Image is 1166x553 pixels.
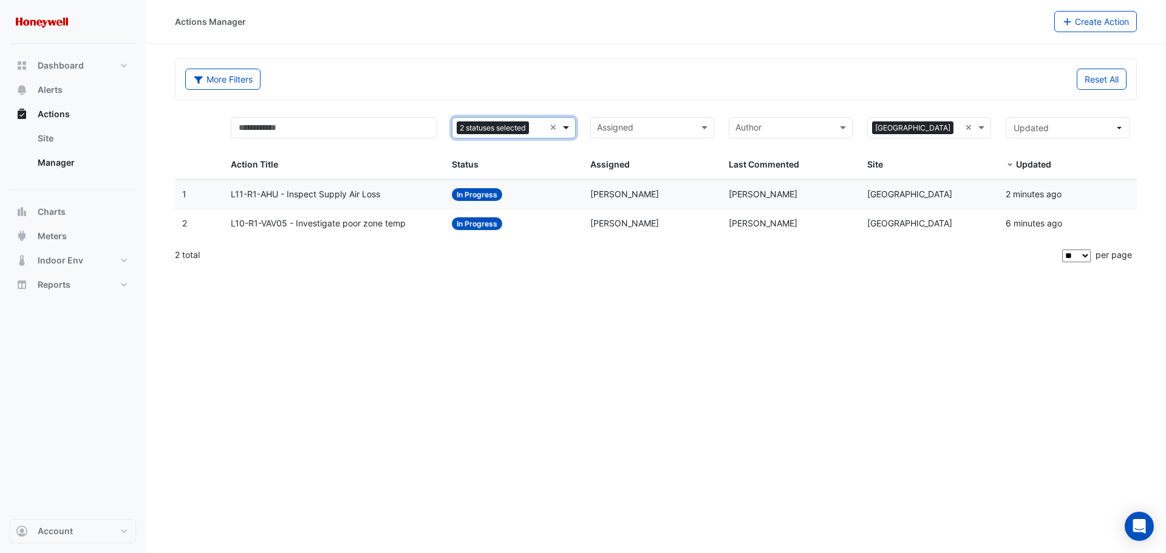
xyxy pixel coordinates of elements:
div: Actions [10,126,136,180]
span: Last Commented [729,159,799,169]
span: 1 [182,189,186,199]
span: 2025-10-09T11:32:27.901 [1006,218,1062,228]
span: 2025-10-09T11:36:08.830 [1006,189,1062,199]
button: Reports [10,273,136,297]
app-icon: Reports [16,279,28,291]
span: per page [1096,249,1132,260]
div: 2 total [175,240,1060,270]
button: Reset All [1077,69,1127,90]
app-icon: Alerts [16,84,28,96]
span: [GEOGRAPHIC_DATA] [872,121,953,135]
span: In Progress [452,217,502,230]
span: [GEOGRAPHIC_DATA] [867,189,952,199]
button: Meters [10,224,136,248]
span: Clear [550,121,560,135]
app-icon: Dashboard [16,59,28,72]
span: 2 [182,218,187,228]
span: Site [867,159,883,169]
app-icon: Actions [16,108,28,120]
button: More Filters [185,69,261,90]
span: In Progress [452,188,502,201]
span: Dashboard [38,59,84,72]
span: Alerts [38,84,63,96]
button: Updated [1006,117,1130,138]
button: Dashboard [10,53,136,78]
button: Alerts [10,78,136,102]
button: Account [10,519,136,543]
span: Clear [965,121,975,135]
span: Updated [1014,123,1049,133]
span: Account [38,525,73,537]
span: Actions [38,108,70,120]
span: [PERSON_NAME] [590,218,659,228]
span: Indoor Env [38,254,83,266]
span: Status [452,159,479,169]
button: Create Action [1054,11,1137,32]
span: [PERSON_NAME] [729,189,797,199]
app-icon: Indoor Env [16,254,28,266]
span: Charts [38,206,66,218]
button: Indoor Env [10,248,136,273]
span: [PERSON_NAME] [729,218,797,228]
span: 2 statuses selected [457,121,529,135]
a: Site [28,126,136,151]
button: Charts [10,200,136,224]
app-icon: Charts [16,206,28,218]
a: Manager [28,151,136,175]
app-icon: Meters [16,230,28,242]
span: [PERSON_NAME] [590,189,659,199]
span: Reports [38,279,70,291]
span: [GEOGRAPHIC_DATA] [867,218,952,228]
span: L11-R1-AHU - Inspect Supply Air Loss [231,188,380,202]
div: Actions Manager [175,15,246,28]
button: Actions [10,102,136,126]
span: Action Title [231,159,278,169]
img: Company Logo [15,10,69,34]
span: Assigned [590,159,630,169]
span: L10-R1-VAV05 - Investigate poor zone temp [231,217,406,231]
div: Open Intercom Messenger [1125,512,1154,541]
span: Updated [1016,159,1051,169]
span: Meters [38,230,67,242]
